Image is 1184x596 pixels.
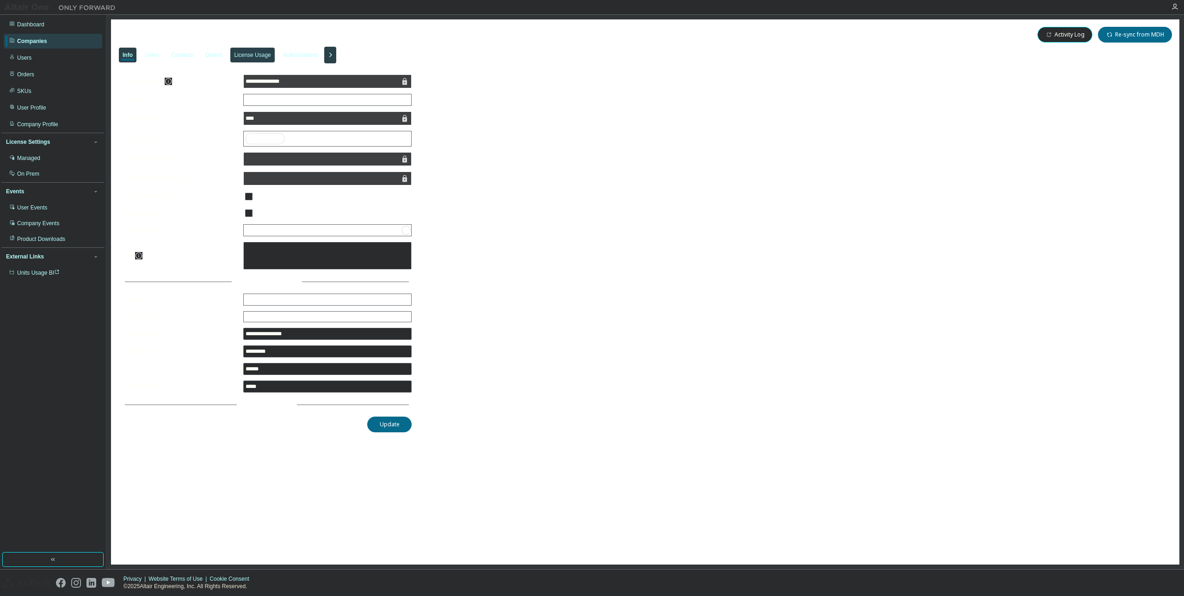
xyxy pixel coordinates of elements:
div: Privacy [123,575,148,583]
div: Companies [17,37,47,45]
label: Address Line 2 [122,348,238,355]
div: License Settings [6,138,50,146]
div: User Profile [17,104,46,111]
label: City [122,365,238,373]
div: Authorizations [283,51,318,59]
div: Company Profile [17,121,58,128]
button: Update [367,417,412,432]
div: Academic [244,95,271,105]
div: Events [6,188,24,195]
div: On Prem [17,170,39,178]
label: MDH Subsidary [122,115,238,122]
div: License Usage [234,51,271,59]
div: Company Events [17,220,59,227]
div: Orders [17,71,34,78]
label: Category [122,96,238,104]
button: information [135,252,142,259]
img: youtube.svg [102,578,115,588]
div: Orders [205,51,222,59]
div: Users [17,54,31,61]
img: instagram.svg [71,578,81,588]
label: Country [122,296,238,303]
div: solidThinking [246,133,284,144]
label: Company Name [122,78,238,85]
div: Academic [244,94,411,105]
div: SKUs [17,87,31,95]
label: State/Province [122,313,238,320]
img: linkedin.svg [86,578,96,588]
div: User Events [17,204,47,211]
p: © 2025 Altair Engineering, Inc. All Rights Reserved. [123,583,255,590]
button: Activity Log [1037,27,1092,43]
div: External Links [6,253,44,260]
label: Account Manager Email [122,155,238,163]
div: Website Terms of Use [148,575,210,583]
img: altair_logo.svg [3,578,50,588]
label: Self-managed [122,209,238,217]
label: Account Manager Name [122,175,238,182]
div: Loading... [246,227,270,234]
span: Units Usage BI [17,270,60,276]
label: Address Line 1 [122,330,238,338]
div: Info [123,51,133,59]
button: Re-sync from MDH [1098,27,1172,43]
div: Managed [17,154,40,162]
div: Loading... [244,225,411,236]
div: [GEOGRAPHIC_DATA] [244,294,411,305]
div: Dashboard [17,21,44,28]
div: Product Downloads [17,235,65,243]
div: Users [145,51,159,59]
span: [GEOGRAPHIC_DATA] - 222 [117,30,239,40]
div: [GEOGRAPHIC_DATA] [244,295,305,305]
span: More Details [242,401,284,408]
button: information [165,78,172,85]
label: Postal Code [122,383,238,390]
img: Altair One [5,3,120,12]
img: facebook.svg [56,578,66,588]
div: solidThinking [244,131,411,146]
span: Address Details [237,278,289,285]
label: Subsidiaries [122,135,238,142]
label: Is Channel Partner [122,193,238,200]
div: Cookie Consent [210,575,254,583]
div: Contacts [171,51,193,59]
label: Note [122,252,135,259]
label: Channel Partner [122,227,238,234]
